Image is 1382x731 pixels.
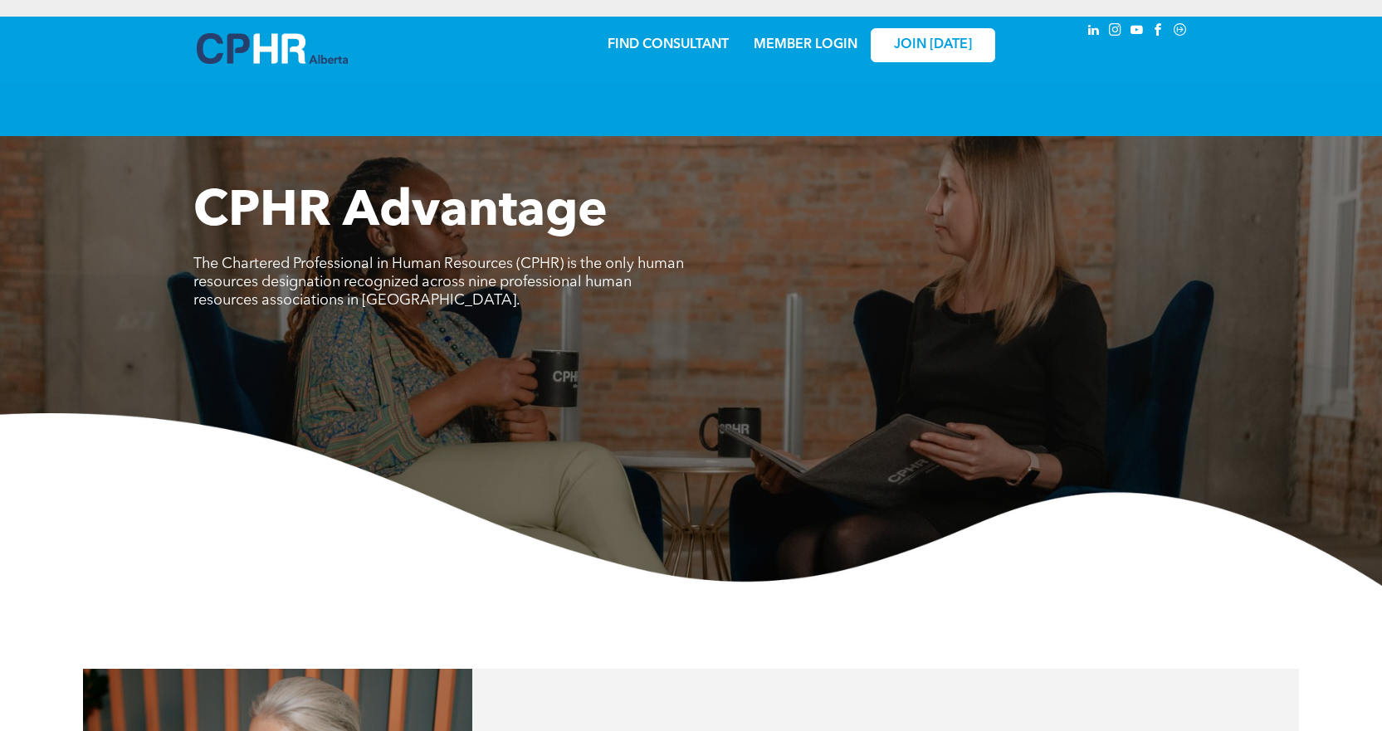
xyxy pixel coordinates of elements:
a: JOIN [DATE] [871,28,995,62]
a: instagram [1106,21,1125,43]
span: JOIN [DATE] [894,37,972,53]
a: MEMBER LOGIN [754,38,857,51]
a: youtube [1128,21,1146,43]
a: linkedin [1085,21,1103,43]
a: facebook [1150,21,1168,43]
a: FIND CONSULTANT [608,38,729,51]
span: The Chartered Professional in Human Resources (CPHR) is the only human resources designation reco... [193,256,684,308]
span: CPHR Advantage [193,188,608,237]
a: Social network [1171,21,1189,43]
img: A blue and white logo for cp alberta [197,33,348,64]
